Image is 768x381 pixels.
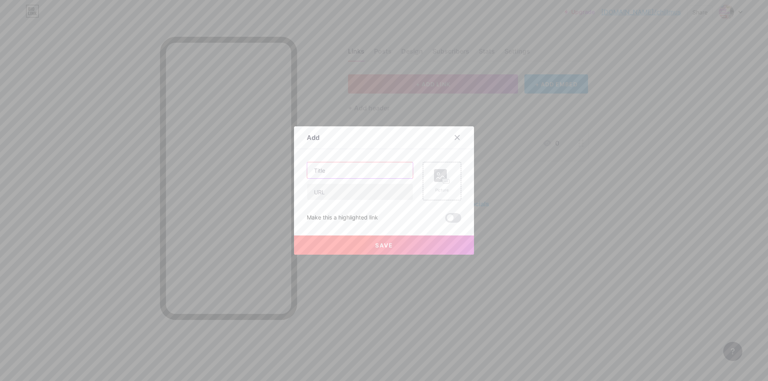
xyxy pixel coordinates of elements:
div: Picture [434,187,450,193]
button: Save [294,235,474,255]
input: URL [307,184,413,200]
div: Make this a highlighted link [307,213,378,223]
input: Title [307,162,413,178]
div: Add [307,133,320,142]
span: Save [375,242,393,249]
